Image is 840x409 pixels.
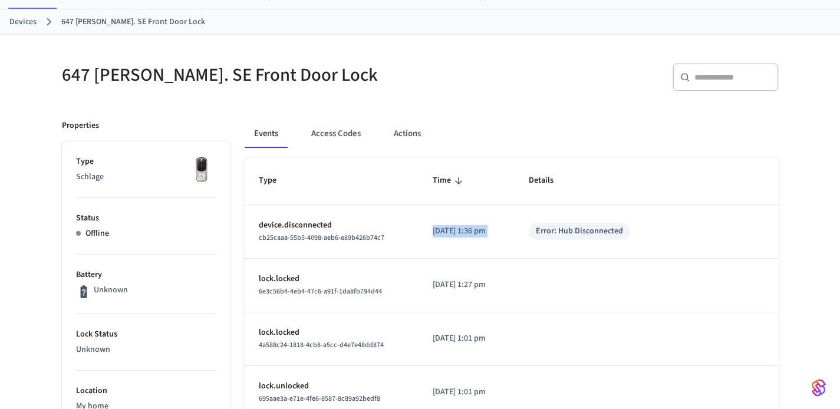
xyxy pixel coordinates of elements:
p: Schlage [76,171,216,183]
p: lock.unlocked [259,380,405,392]
span: Time [433,171,466,190]
p: lock.locked [259,273,405,285]
p: Location [76,385,216,397]
p: Status [76,212,216,225]
h5: 647 [PERSON_NAME]. SE Front Door Lock [62,63,413,87]
p: Properties [62,120,99,132]
p: [DATE] 1:01 pm [433,386,500,398]
p: Unknown [76,344,216,356]
button: Access Codes [302,120,370,148]
p: [DATE] 1:36 pm [433,225,500,238]
p: device.disconnected [259,219,405,232]
span: Type [259,171,292,190]
a: 647 [PERSON_NAME]. SE Front Door Lock [61,16,205,28]
p: Offline [85,227,109,240]
span: 4a588c24-1818-4cb8-a5cc-d4e7e48dd874 [259,340,384,350]
p: Battery [76,269,216,281]
p: Lock Status [76,328,216,341]
span: Details [529,171,569,190]
p: lock.locked [259,326,405,339]
span: 6e3c56b4-4eb4-47c6-a91f-1da8fb794d44 [259,286,382,296]
p: [DATE] 1:01 pm [433,332,500,345]
img: Yale Assure Touchscreen Wifi Smart Lock, Satin Nickel, Front [187,156,216,185]
p: Unknown [94,284,128,296]
span: 695aae3a-e71e-4fe6-8587-8c89a92bedf8 [259,394,380,404]
a: Devices [9,16,37,28]
button: Actions [384,120,430,148]
p: [DATE] 1:27 pm [433,279,500,291]
span: cb25caaa-55b5-4098-aeb6-e89b426b74c7 [259,233,384,243]
div: ant example [245,120,779,148]
p: Type [76,156,216,168]
button: Events [245,120,288,148]
img: SeamLogoGradient.69752ec5.svg [812,378,826,397]
div: Error: Hub Disconnected [536,225,623,238]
